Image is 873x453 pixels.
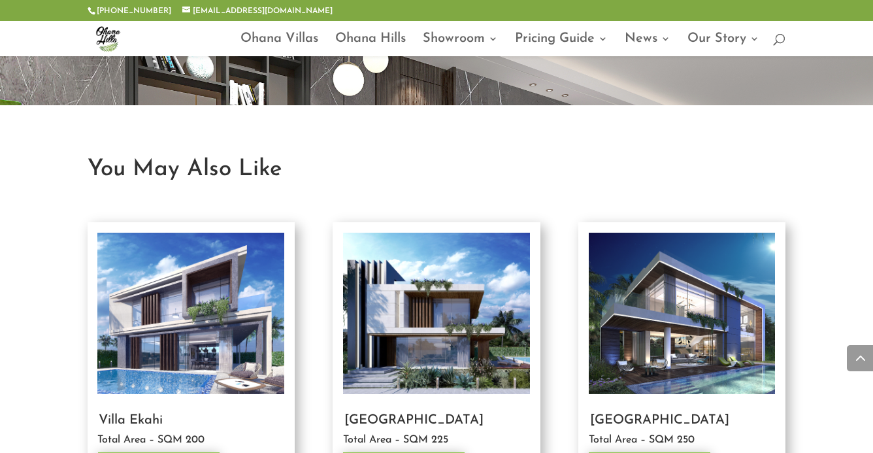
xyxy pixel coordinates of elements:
a: Ohana Hills [335,34,406,56]
img: Mask group - 2022-03-02T134036.862 [343,233,529,394]
h3: Villa Ekahi [99,414,283,433]
img: Mask group - 2022-03-02T134038.287 [589,233,775,394]
span: Total Area – SQM 225 [343,435,448,445]
a: [PHONE_NUMBER] [97,7,171,15]
a: Ohana Villas [240,34,318,56]
a: Pricing Guide [515,34,608,56]
h2: You May Also Like [88,158,786,188]
a: News [625,34,670,56]
span: Total Area – SQM 250 [589,435,695,445]
h3: [GEOGRAPHIC_DATA] [344,414,529,433]
h3: [GEOGRAPHIC_DATA] [590,414,774,433]
a: Showroom [423,34,498,56]
a: Our Story [687,34,759,56]
span: Total Area – SQM 200 [97,435,205,445]
img: Group 1 (14) [97,233,284,394]
a: [EMAIL_ADDRESS][DOMAIN_NAME] [182,7,333,15]
img: ohana-hills [90,21,125,56]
